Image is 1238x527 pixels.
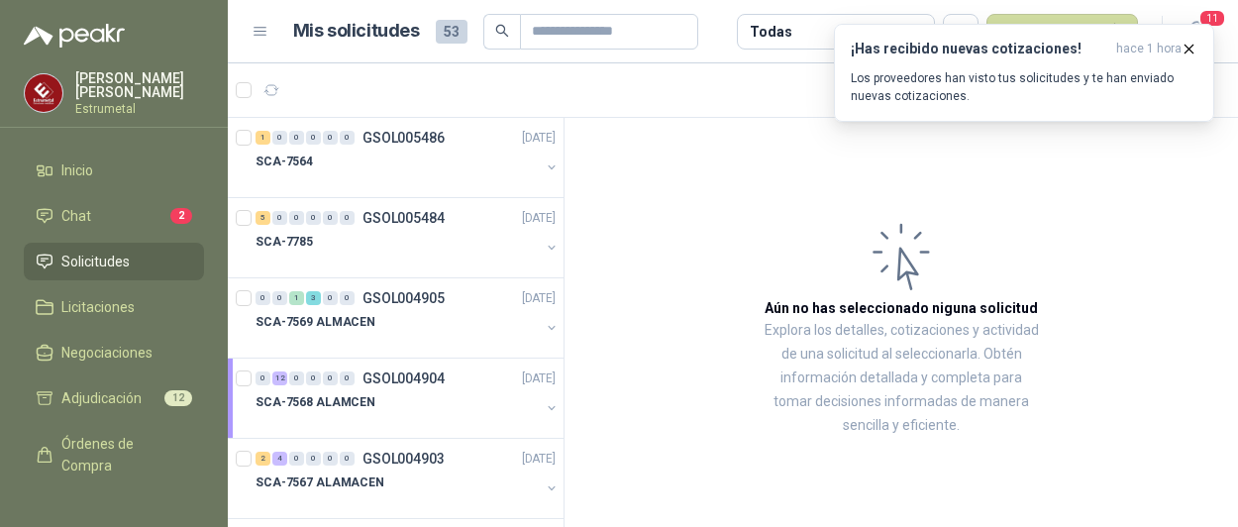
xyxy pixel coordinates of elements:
[256,206,560,269] a: 5 0 0 0 0 0 GSOL005484[DATE] SCA-7785
[362,131,445,145] p: GSOL005486
[750,21,791,43] div: Todas
[256,153,313,171] p: SCA-7564
[24,379,204,417] a: Adjudicación12
[24,197,204,235] a: Chat2
[293,17,420,46] h1: Mis solicitudes
[986,14,1138,50] button: Nueva solicitud
[362,291,445,305] p: GSOL004905
[323,211,338,225] div: 0
[256,313,375,332] p: SCA-7569 ALMACEN
[61,387,142,409] span: Adjudicación
[75,103,204,115] p: Estrumetal
[24,152,204,189] a: Inicio
[24,243,204,280] a: Solicitudes
[272,291,287,305] div: 0
[24,334,204,371] a: Negociaciones
[1198,9,1226,28] span: 11
[289,371,304,385] div: 0
[256,474,384,492] p: SCA-7567 ALAMACEN
[75,71,204,99] p: [PERSON_NAME] [PERSON_NAME]
[61,251,130,272] span: Solicitudes
[306,291,321,305] div: 3
[362,452,445,466] p: GSOL004903
[256,452,270,466] div: 2
[323,131,338,145] div: 0
[834,24,1214,122] button: ¡Has recibido nuevas cotizaciones!hace 1 hora Los proveedores han visto tus solicitudes y te han ...
[256,371,270,385] div: 0
[362,371,445,385] p: GSOL004904
[323,452,338,466] div: 0
[256,131,270,145] div: 1
[61,342,153,364] span: Negociaciones
[272,452,287,466] div: 4
[495,24,509,38] span: search
[256,367,560,430] a: 0 12 0 0 0 0 GSOL004904[DATE] SCA-7568 ALAMCEN
[272,371,287,385] div: 12
[256,393,375,412] p: SCA-7568 ALAMCEN
[61,433,185,476] span: Órdenes de Compra
[256,126,560,189] a: 1 0 0 0 0 0 GSOL005486[DATE] SCA-7564
[24,425,204,484] a: Órdenes de Compra
[306,371,321,385] div: 0
[164,390,192,406] span: 12
[256,291,270,305] div: 0
[522,209,556,228] p: [DATE]
[306,211,321,225] div: 0
[24,288,204,326] a: Licitaciones
[289,291,304,305] div: 1
[340,291,355,305] div: 0
[522,369,556,388] p: [DATE]
[851,41,1108,57] h3: ¡Has recibido nuevas cotizaciones!
[306,131,321,145] div: 0
[436,20,467,44] span: 53
[323,371,338,385] div: 0
[765,297,1038,319] h3: Aún no has seleccionado niguna solicitud
[61,296,135,318] span: Licitaciones
[272,211,287,225] div: 0
[522,129,556,148] p: [DATE]
[323,291,338,305] div: 0
[170,208,192,224] span: 2
[362,211,445,225] p: GSOL005484
[256,233,313,252] p: SCA-7785
[340,211,355,225] div: 0
[851,69,1197,105] p: Los proveedores han visto tus solicitudes y te han enviado nuevas cotizaciones.
[340,452,355,466] div: 0
[256,447,560,510] a: 2 4 0 0 0 0 GSOL004903[DATE] SCA-7567 ALAMACEN
[272,131,287,145] div: 0
[306,452,321,466] div: 0
[522,289,556,308] p: [DATE]
[763,319,1040,438] p: Explora los detalles, cotizaciones y actividad de una solicitud al seleccionarla. Obtén informaci...
[289,211,304,225] div: 0
[256,211,270,225] div: 5
[25,74,62,112] img: Company Logo
[256,286,560,350] a: 0 0 1 3 0 0 GSOL004905[DATE] SCA-7569 ALMACEN
[1179,14,1214,50] button: 11
[61,205,91,227] span: Chat
[61,159,93,181] span: Inicio
[289,452,304,466] div: 0
[340,131,355,145] div: 0
[1116,41,1182,57] span: hace 1 hora
[289,131,304,145] div: 0
[24,24,125,48] img: Logo peakr
[522,450,556,469] p: [DATE]
[340,371,355,385] div: 0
